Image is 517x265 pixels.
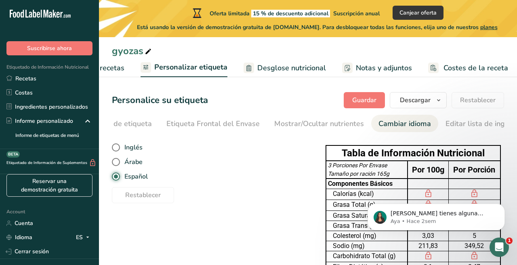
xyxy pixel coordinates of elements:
div: Cambiar idioma [378,118,431,129]
div: BETA [6,151,20,158]
a: Costes de la receta [428,59,508,77]
span: Descargar [400,95,431,105]
button: Suscribirse ahora [6,41,92,55]
div: gyozas [112,44,153,58]
a: Idioma [6,230,32,244]
span: 15 % de descuento adicional [251,10,330,17]
span: Costes de la receta [443,63,508,74]
span: Restablecer [460,95,496,105]
div: Informe personalizado [6,117,73,125]
span: Restablecer [125,190,161,200]
a: Desglose nutricional [244,59,326,77]
a: Personalizar etiqueta [141,58,227,78]
td: Por 100g [408,161,448,179]
td: Grasa Trans (g) [326,221,408,231]
button: Canjear oferta [393,6,443,20]
span: Español [120,172,148,181]
button: Guardar [344,92,385,108]
td: Por Porción [448,161,500,179]
iframe: Intercom live chat [490,238,509,257]
span: 1 [506,238,513,244]
span: Tamaño por ración [328,170,375,177]
button: Descargar [390,92,447,108]
th: Tabla de Información Nutricional [326,145,500,161]
a: Reservar una demostración gratuita [6,174,92,197]
td: Calorías (kcal) [326,189,408,200]
div: Etiqueta Frontal del Envase [166,118,260,129]
div: 211,83 [410,241,447,251]
span: planes [480,23,498,31]
span: Suscribirse ahora [27,44,72,53]
span: Guardar [352,95,376,105]
td: Carbohidrato Total (g) [326,251,408,262]
span: Desglose nutricional [257,63,326,74]
span: Canjear oferta [399,8,437,17]
div: Mostrar/Ocultar nutrientes [274,118,364,129]
td: Grasa Saturada (g) [326,211,408,221]
div: 349,52 [450,241,498,251]
a: Notas y adjuntos [342,59,412,77]
span: Personalizar etiqueta [154,62,227,73]
div: 3 Porciones Por Envase [328,161,406,170]
h1: Personalice su etiqueta [112,94,208,107]
span: Suscripción anual [333,10,380,17]
span: Está usando la versión de demostración gratuita de [DOMAIN_NAME]. Para desbloquear todas las func... [137,23,498,32]
td: Componentes Básicos [326,179,408,189]
td: Sodio (mg) [326,241,408,251]
span: Inglés [120,143,143,151]
span: Notas y adjuntos [356,63,412,74]
div: ES [76,233,92,242]
td: Colesterol (mg) [326,231,408,241]
button: Restablecer [452,92,504,108]
td: Grasa Total (g) [326,200,408,211]
div: Oferta limitada [191,8,380,18]
button: Restablecer [112,187,174,203]
iframe: Intercom notifications mensaje [355,187,517,243]
span: 165g [376,170,389,177]
span: Árabe [120,158,143,166]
